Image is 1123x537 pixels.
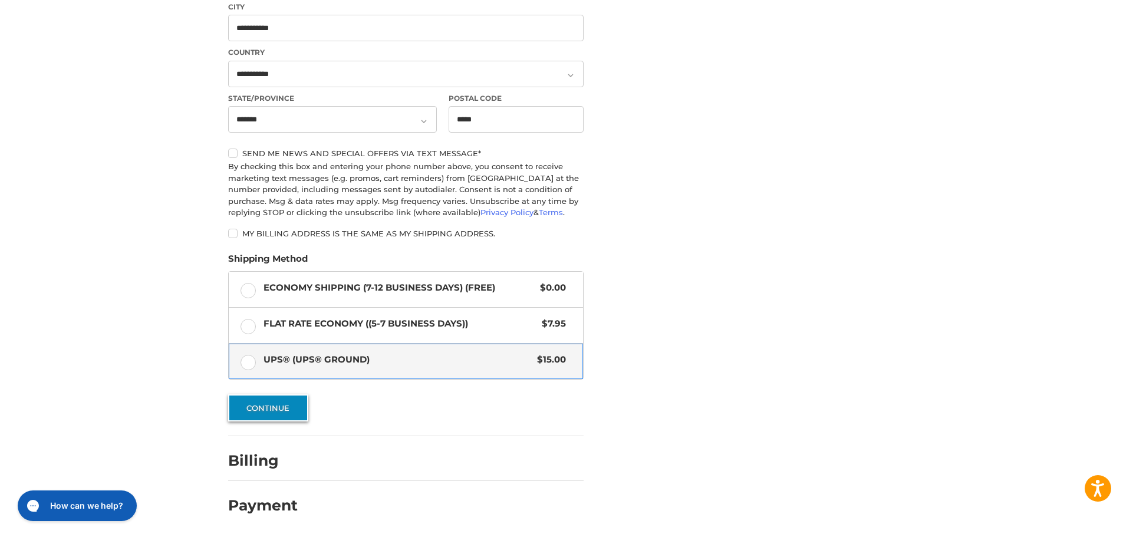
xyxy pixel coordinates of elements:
span: $0.00 [534,281,566,295]
button: Continue [228,394,308,421]
h2: Billing [228,452,297,470]
h2: Payment [228,496,298,515]
a: Privacy Policy [480,207,533,217]
label: My billing address is the same as my shipping address. [228,229,584,238]
a: Terms [539,207,563,217]
span: Flat Rate Economy ((5-7 Business Days)) [264,317,536,331]
span: $7.95 [536,317,566,331]
label: City [228,2,584,12]
iframe: Gorgias live chat messenger [12,486,140,525]
span: Economy Shipping (7-12 Business Days) (Free) [264,281,535,295]
label: Send me news and special offers via text message* [228,149,584,158]
div: By checking this box and entering your phone number above, you consent to receive marketing text ... [228,161,584,219]
label: Postal Code [449,93,584,104]
legend: Shipping Method [228,252,308,271]
label: Country [228,47,584,58]
span: $15.00 [531,353,566,367]
label: State/Province [228,93,437,104]
span: UPS® (UPS® Ground) [264,353,532,367]
iframe: Google Customer Reviews [1026,505,1123,537]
